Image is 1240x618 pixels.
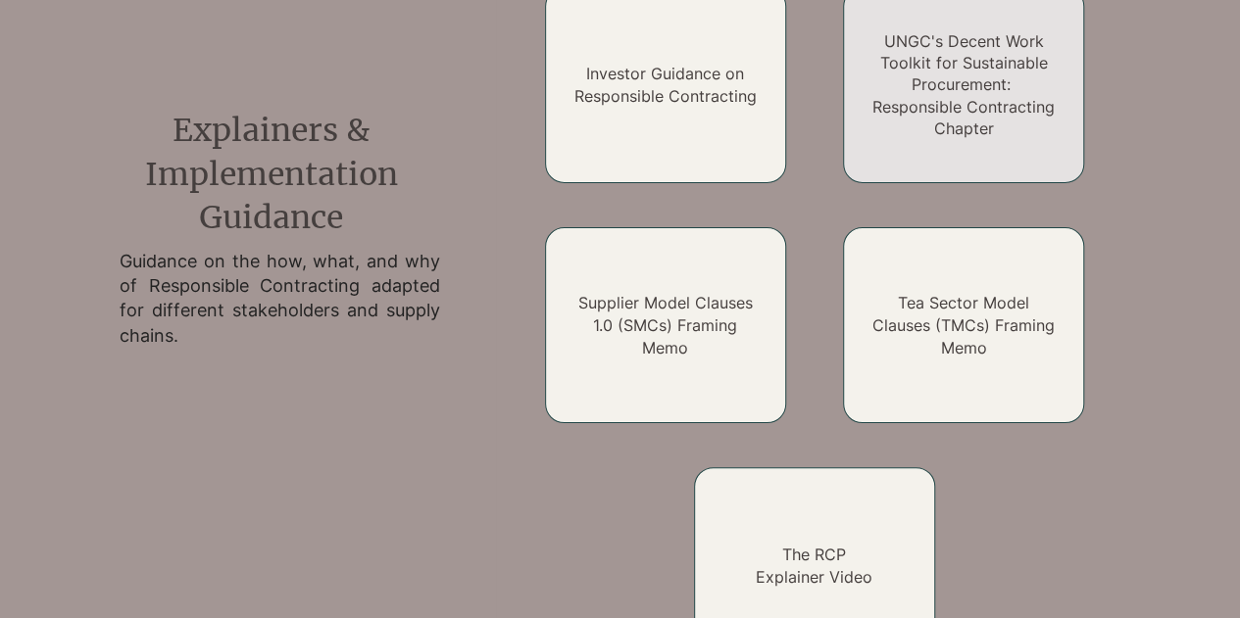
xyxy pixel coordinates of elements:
[119,109,439,348] div: main content
[120,249,440,348] h2: Guidance on the how, what, and why of Responsible Contracting adapted for different stakeholders ...
[756,544,872,585] a: The RCPExplainer Video
[872,293,1055,357] a: Tea Sector Model Clauses (TMCs) Framing Memo
[872,31,1055,139] a: UNGC's Decent Work Toolkit for Sustainable Procurement: Responsible Contracting Chapter
[577,293,752,357] a: Supplier Model Clauses 1.0 (SMCs) Framing Memo
[145,111,398,238] span: Explainers & Implementation Guidance
[573,64,756,105] a: Investor Guidance on Responsible Contracting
